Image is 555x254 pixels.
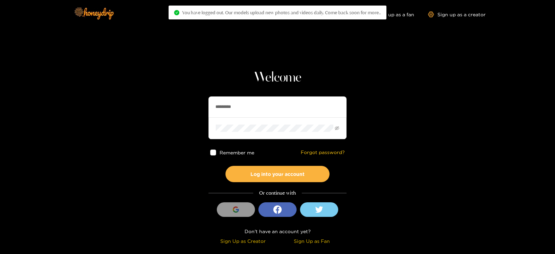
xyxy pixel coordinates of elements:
[208,189,347,197] div: Or continue with
[301,150,345,155] a: Forgot password?
[335,126,339,130] span: eye-invisible
[367,11,414,17] a: Sign up as a fan
[279,237,345,245] div: Sign Up as Fan
[210,237,276,245] div: Sign Up as Creator
[208,69,347,86] h1: Welcome
[225,166,330,182] button: Log into your account
[208,227,347,235] div: Don't have an account yet?
[428,11,486,17] a: Sign up as a creator
[182,10,381,15] span: You have logged out. Our models upload new photos and videos daily. Come back soon for more..
[220,150,254,155] span: Remember me
[174,10,179,15] span: check-circle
